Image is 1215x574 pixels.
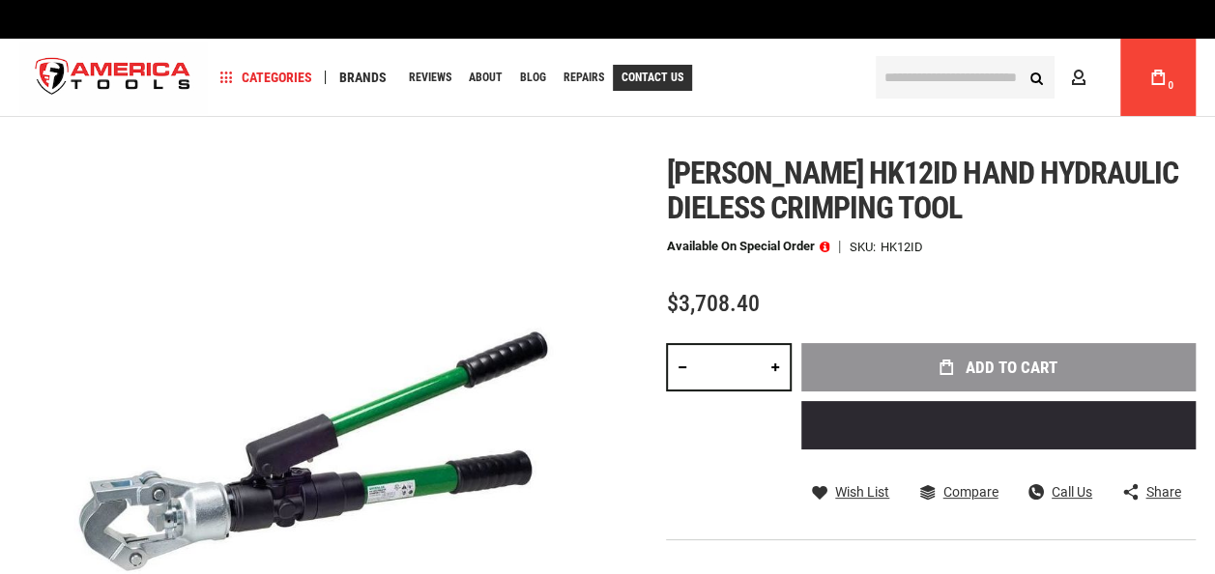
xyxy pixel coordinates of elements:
span: Wish List [835,485,889,499]
span: Contact Us [622,72,683,83]
a: Blog [511,65,555,91]
a: Wish List [812,483,889,501]
span: Repairs [564,72,604,83]
a: 0 [1140,39,1176,116]
a: Contact Us [613,65,692,91]
a: Call Us [1028,483,1092,501]
strong: SKU [849,241,880,253]
a: store logo [19,42,207,114]
span: Share [1145,485,1180,499]
button: Search [1018,59,1055,96]
span: Compare [942,485,998,499]
span: Blog [520,72,546,83]
a: Repairs [555,65,613,91]
span: [PERSON_NAME] hk12id hand hydraulic dieless crimping tool [666,155,1177,226]
a: About [460,65,511,91]
span: 0 [1168,80,1173,91]
a: Compare [919,483,998,501]
p: Available on Special Order [666,240,829,253]
span: Brands [339,71,387,84]
div: HK12ID [880,241,922,253]
span: Reviews [409,72,451,83]
span: About [469,72,503,83]
span: Call Us [1052,485,1092,499]
a: Brands [331,65,395,91]
a: Categories [211,65,321,91]
span: Categories [219,71,312,84]
img: America Tools [19,42,207,114]
span: $3,708.40 [666,290,759,317]
a: Reviews [400,65,460,91]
